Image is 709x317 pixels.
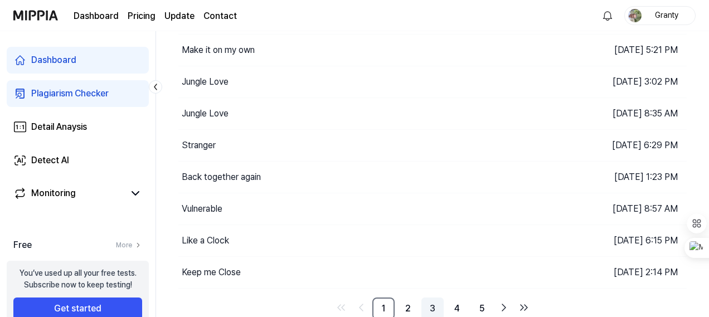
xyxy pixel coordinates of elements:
[182,139,216,152] div: Stranger
[128,9,156,23] a: Pricing
[352,299,370,316] a: Go to previous page
[645,9,688,21] div: Granty
[182,75,229,89] div: Jungle Love
[182,202,222,216] div: Vulnerable
[182,43,255,57] div: Make it on my own
[7,114,149,140] a: Detail Anaysis
[182,266,241,279] div: Keep me Close
[31,154,69,167] div: Detect AI
[116,240,142,250] a: More
[560,97,687,129] td: [DATE] 8:35 AM
[7,147,149,174] a: Detect AI
[515,299,533,316] a: Go to last page
[628,9,642,22] img: profile
[7,47,149,74] a: Dashboard
[560,256,687,288] td: [DATE] 2:14 PM
[560,34,687,66] td: [DATE] 5:21 PM
[7,80,149,107] a: Plagiarism Checker
[31,187,76,200] div: Monitoring
[74,9,119,23] a: Dashboard
[560,193,687,225] td: [DATE] 8:57 AM
[560,129,687,161] td: [DATE] 6:29 PM
[182,170,261,184] div: Back together again
[13,238,32,252] span: Free
[164,9,195,23] a: Update
[495,299,513,316] a: Go to next page
[31,120,87,134] div: Detail Anaysis
[560,66,687,97] td: [DATE] 3:02 PM
[20,267,137,291] div: You’ve used up all your free tests. Subscribe now to keep testing!
[560,161,687,193] td: [DATE] 1:23 PM
[624,6,696,25] button: profileGranty
[31,87,109,100] div: Plagiarism Checker
[560,225,687,256] td: [DATE] 6:15 PM
[182,234,229,247] div: Like a Clock
[332,299,350,316] a: Go to first page
[13,187,124,200] a: Monitoring
[182,107,229,120] div: Jungle Love
[601,9,614,22] img: 알림
[203,9,237,23] a: Contact
[31,53,76,67] div: Dashboard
